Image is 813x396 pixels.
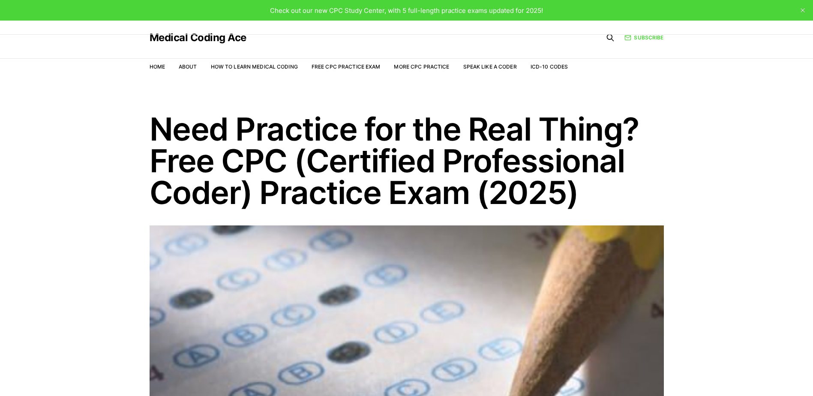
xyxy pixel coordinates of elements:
[312,63,381,70] a: Free CPC Practice Exam
[463,63,517,70] a: Speak Like a Coder
[673,354,813,396] iframe: portal-trigger
[531,63,568,70] a: ICD-10 Codes
[150,63,165,70] a: Home
[270,6,543,15] span: Check out our new CPC Study Center, with 5 full-length practice exams updated for 2025!
[179,63,197,70] a: About
[796,3,810,17] button: close
[394,63,449,70] a: More CPC Practice
[211,63,298,70] a: How to Learn Medical Coding
[150,113,664,208] h1: Need Practice for the Real Thing? Free CPC (Certified Professional Coder) Practice Exam (2025)
[150,33,246,43] a: Medical Coding Ace
[624,33,663,42] a: Subscribe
